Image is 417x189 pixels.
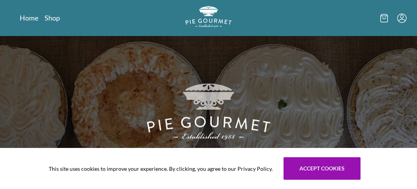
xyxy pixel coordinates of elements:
[185,6,232,30] a: Logo
[20,13,38,22] a: Home
[185,6,232,27] img: logo
[44,13,60,22] a: Shop
[397,14,407,23] button: Menu
[49,165,273,173] span: This site uses cookies to improve your experience. By clicking, you agree to our Privacy Policy.
[284,157,361,180] button: Accept cookies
